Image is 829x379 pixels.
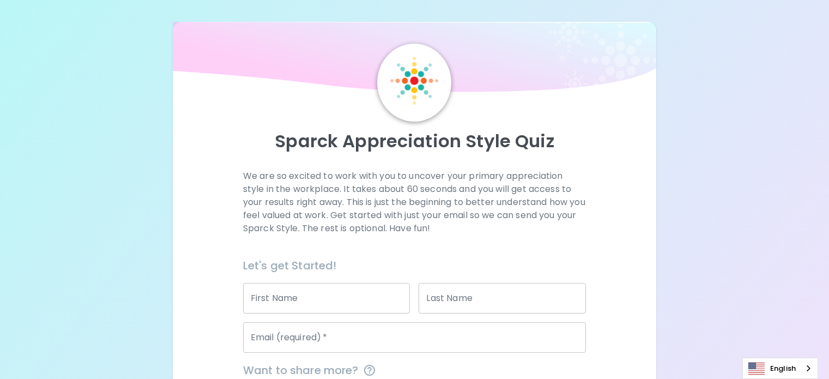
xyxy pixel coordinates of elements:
[173,22,656,98] img: wave
[243,170,586,235] p: We are so excited to work with you to uncover your primary appreciation style in the workplace. I...
[186,130,643,152] p: Sparck Appreciation Style Quiz
[742,358,818,379] div: Language
[243,362,586,379] span: Want to share more?
[742,358,818,379] aside: Language selected: English
[363,364,376,377] svg: This information is completely confidential and only used for aggregated appreciation studies at ...
[743,358,818,378] a: English
[243,257,586,274] h6: Let's get Started!
[390,57,438,105] img: Sparck Logo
